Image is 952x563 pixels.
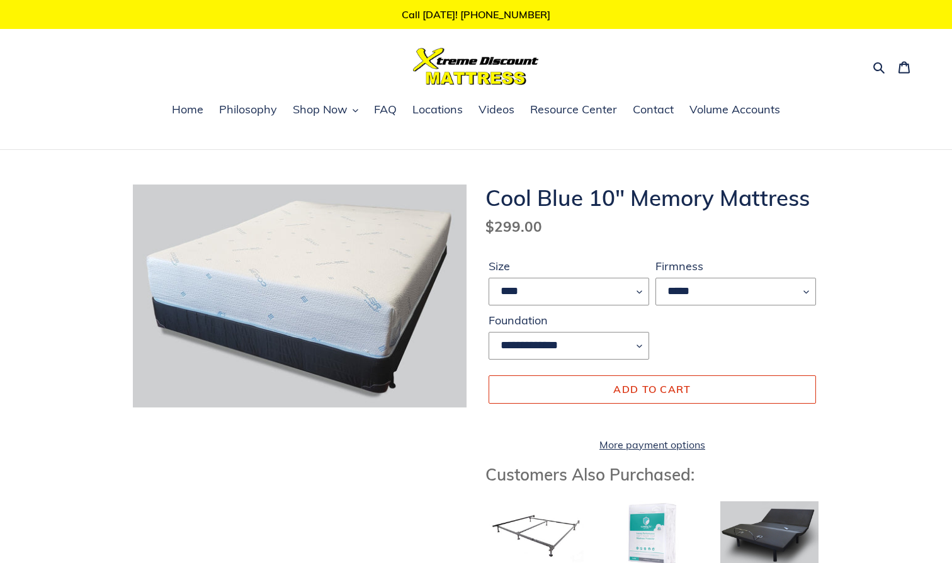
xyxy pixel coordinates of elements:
[286,101,365,120] button: Shop Now
[530,102,617,117] span: Resource Center
[213,101,283,120] a: Philosophy
[133,185,467,407] img: cool blue 10 inch memory foam mattress
[489,258,649,275] label: Size
[633,102,674,117] span: Contact
[412,102,463,117] span: Locations
[485,465,819,484] h3: Customers Also Purchased:
[479,102,514,117] span: Videos
[485,185,819,211] h1: Cool Blue 10" Memory Mattress
[489,437,816,452] a: More payment options
[689,102,780,117] span: Volume Accounts
[374,102,397,117] span: FAQ
[524,101,623,120] a: Resource Center
[613,383,691,395] span: Add to cart
[489,312,649,329] label: Foundation
[219,102,277,117] span: Philosophy
[489,375,816,403] button: Add to cart
[655,258,816,275] label: Firmness
[413,48,539,85] img: Xtreme Discount Mattress
[293,102,348,117] span: Shop Now
[485,217,542,236] span: $299.00
[368,101,403,120] a: FAQ
[406,101,469,120] a: Locations
[683,101,786,120] a: Volume Accounts
[172,102,203,117] span: Home
[626,101,680,120] a: Contact
[472,101,521,120] a: Videos
[166,101,210,120] a: Home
